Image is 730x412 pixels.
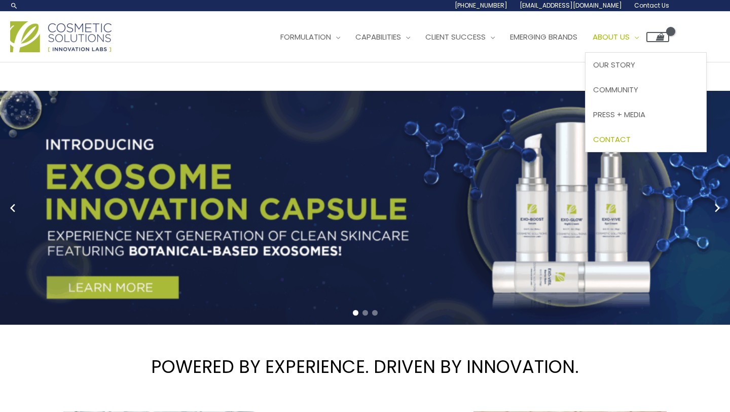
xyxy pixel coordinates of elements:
[372,310,378,316] span: Go to slide 3
[593,59,635,70] span: Our Story
[280,31,331,42] span: Formulation
[634,1,669,10] span: Contact Us
[593,84,638,95] span: Community
[10,21,112,52] img: Cosmetic Solutions Logo
[348,22,418,52] a: Capabilities
[586,102,706,127] a: Press + Media
[593,31,630,42] span: About Us
[265,22,669,52] nav: Site Navigation
[10,2,18,10] a: Search icon link
[586,53,706,78] a: Our Story
[520,1,622,10] span: [EMAIL_ADDRESS][DOMAIN_NAME]
[355,31,401,42] span: Capabilities
[585,22,646,52] a: About Us
[455,1,507,10] span: [PHONE_NUMBER]
[710,200,725,216] button: Next slide
[502,22,585,52] a: Emerging Brands
[418,22,502,52] a: Client Success
[593,134,631,145] span: Contact
[510,31,577,42] span: Emerging Brands
[353,310,358,316] span: Go to slide 1
[646,32,669,42] a: View Shopping Cart, empty
[586,127,706,152] a: Contact
[593,109,645,120] span: Press + Media
[425,31,486,42] span: Client Success
[362,310,368,316] span: Go to slide 2
[5,200,20,216] button: Previous slide
[586,78,706,102] a: Community
[273,22,348,52] a: Formulation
